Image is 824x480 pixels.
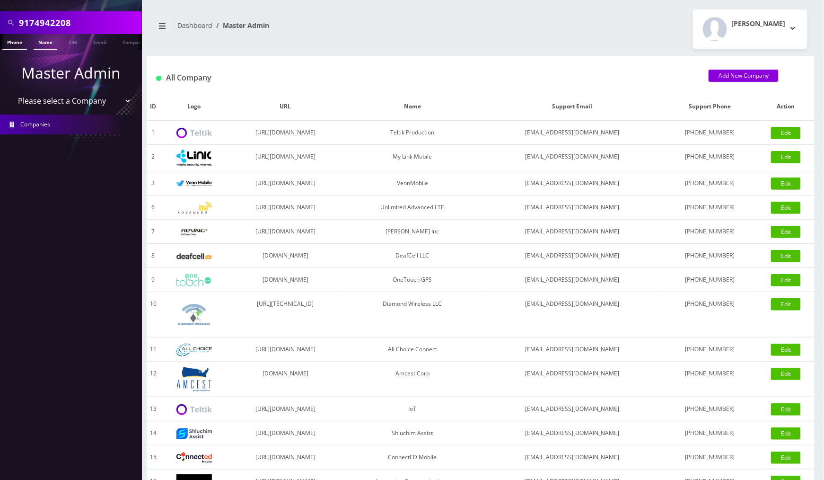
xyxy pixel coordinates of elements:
[662,421,757,445] td: [PHONE_NUMBER]
[343,93,482,121] th: Name
[147,445,160,470] td: 15
[482,362,663,397] td: [EMAIL_ADDRESS][DOMAIN_NAME]
[482,244,663,268] td: [EMAIL_ADDRESS][DOMAIN_NAME]
[147,421,160,445] td: 14
[771,202,801,214] a: Edit
[757,93,815,121] th: Action
[64,34,82,49] a: SIM
[228,397,343,421] td: [URL][DOMAIN_NAME]
[662,244,757,268] td: [PHONE_NUMBER]
[228,93,343,121] th: URL
[19,14,140,32] input: Search All Companies
[177,21,212,30] a: Dashboard
[343,244,482,268] td: DeafCell LLC
[228,220,343,244] td: [URL][DOMAIN_NAME]
[771,403,801,416] a: Edit
[343,145,482,171] td: My Link Mobile
[343,268,482,292] td: OneTouch GPS
[156,76,161,81] img: All Company
[343,421,482,445] td: Shluchim Assist
[228,445,343,470] td: [URL][DOMAIN_NAME]
[482,268,663,292] td: [EMAIL_ADDRESS][DOMAIN_NAME]
[147,292,160,338] td: 10
[482,397,663,421] td: [EMAIL_ADDRESS][DOMAIN_NAME]
[176,128,212,139] img: Teltik Production
[662,121,757,145] td: [PHONE_NUMBER]
[147,121,160,145] td: 1
[176,253,212,259] img: DeafCell LLC
[147,220,160,244] td: 7
[662,338,757,362] td: [PHONE_NUMBER]
[154,16,473,43] nav: breadcrumb
[482,220,663,244] td: [EMAIL_ADDRESS][DOMAIN_NAME]
[2,34,27,50] a: Phone
[343,362,482,397] td: Amcest Corp
[771,127,801,139] a: Edit
[343,338,482,362] td: All Choice Connect
[771,274,801,286] a: Edit
[343,397,482,421] td: IoT
[147,397,160,421] td: 13
[21,120,51,128] span: Companies
[771,151,801,163] a: Edit
[662,171,757,196] td: [PHONE_NUMBER]
[343,196,482,220] td: Unlimited Advanced LTE
[482,145,663,171] td: [EMAIL_ADDRESS][DOMAIN_NAME]
[343,220,482,244] td: [PERSON_NAME] Inc
[343,121,482,145] td: Teltik Production
[343,445,482,470] td: ConnectED Mobile
[662,362,757,397] td: [PHONE_NUMBER]
[176,150,212,166] img: My Link Mobile
[88,34,111,49] a: Email
[662,145,757,171] td: [PHONE_NUMBER]
[34,34,57,50] a: Name
[771,226,801,238] a: Edit
[343,171,482,196] td: VennMobile
[228,171,343,196] td: [URL][DOMAIN_NAME]
[228,121,343,145] td: [URL][DOMAIN_NAME]
[176,344,212,356] img: All Choice Connect
[176,274,212,286] img: OneTouch GPS
[176,228,212,237] img: Rexing Inc
[771,178,801,190] a: Edit
[662,220,757,244] td: [PHONE_NUMBER]
[147,145,160,171] td: 2
[482,121,663,145] td: [EMAIL_ADDRESS][DOMAIN_NAME]
[147,171,160,196] td: 3
[482,292,663,338] td: [EMAIL_ADDRESS][DOMAIN_NAME]
[228,338,343,362] td: [URL][DOMAIN_NAME]
[228,196,343,220] td: [URL][DOMAIN_NAME]
[147,338,160,362] td: 11
[482,93,663,121] th: Support Email
[662,292,757,338] td: [PHONE_NUMBER]
[228,145,343,171] td: [URL][DOMAIN_NAME]
[228,268,343,292] td: [DOMAIN_NAME]
[212,20,269,30] li: Master Admin
[343,292,482,338] td: Diamond Wireless LLC
[482,196,663,220] td: [EMAIL_ADDRESS][DOMAIN_NAME]
[771,452,801,464] a: Edit
[771,298,801,311] a: Edit
[147,362,160,397] td: 12
[228,362,343,397] td: [DOMAIN_NAME]
[662,268,757,292] td: [PHONE_NUMBER]
[771,368,801,380] a: Edit
[176,202,212,214] img: Unlimited Advanced LTE
[228,421,343,445] td: [URL][DOMAIN_NAME]
[49,0,73,11] strong: Global
[482,421,663,445] td: [EMAIL_ADDRESS][DOMAIN_NAME]
[176,453,212,463] img: ConnectED Mobile
[147,244,160,268] td: 8
[693,9,807,49] button: [PERSON_NAME]
[482,445,663,470] td: [EMAIL_ADDRESS][DOMAIN_NAME]
[482,338,663,362] td: [EMAIL_ADDRESS][DOMAIN_NAME]
[228,244,343,268] td: [DOMAIN_NAME]
[662,445,757,470] td: [PHONE_NUMBER]
[662,397,757,421] td: [PHONE_NUMBER]
[732,20,786,28] h2: [PERSON_NAME]
[709,70,779,82] a: Add New Company
[147,196,160,220] td: 6
[228,292,343,338] td: [URL][TECHNICAL_ID]
[160,93,228,121] th: Logo
[176,428,212,439] img: Shluchim Assist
